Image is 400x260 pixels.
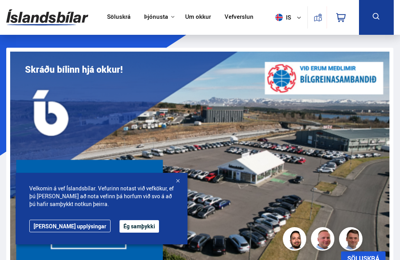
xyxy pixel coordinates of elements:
[275,14,283,21] img: svg+xml;base64,PHN2ZyB4bWxucz0iaHR0cDovL3d3dy53My5vcmcvMjAwMC9zdmciIHdpZHRoPSI1MTIiIGhlaWdodD0iNT...
[25,64,123,75] h1: Skráðu bílinn hjá okkur!
[284,228,307,252] img: nhp88E3Fdnt1Opn2.png
[29,220,111,232] a: [PERSON_NAME] upplýsingar
[272,14,292,21] span: is
[29,185,174,208] span: Velkomin á vef Íslandsbílar. Vefurinn notast við vefkökur, ef þú [PERSON_NAME] að nota vefinn þá ...
[225,13,254,22] a: Vefverslun
[107,13,130,22] a: Söluskrá
[144,13,168,21] button: Þjónusta
[272,6,307,29] button: is
[185,13,211,22] a: Um okkur
[120,220,159,233] button: Ég samþykki
[6,5,88,30] img: G0Ugv5HjCgRt.svg
[340,228,364,252] img: FbJEzSuNWCJXmdc-.webp
[312,228,336,252] img: siFngHWaQ9KaOqBr.png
